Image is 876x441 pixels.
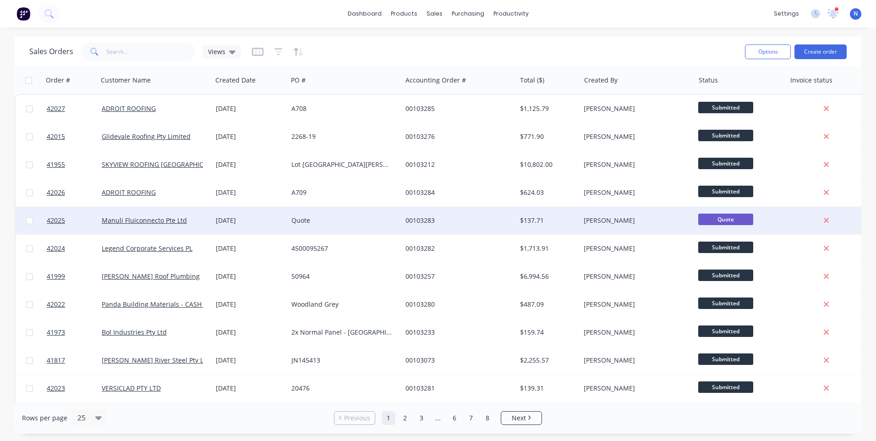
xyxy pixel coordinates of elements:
[47,179,102,206] a: 42026
[794,44,847,59] button: Create order
[405,384,507,393] div: 00103281
[489,7,533,21] div: productivity
[291,244,393,253] div: 4500095267
[405,272,507,281] div: 00103257
[47,375,102,402] a: 42023
[698,381,753,393] span: Submitted
[102,328,167,336] a: Bol Industries Pty Ltd
[102,160,235,169] a: SKYVIEW ROOFING [GEOGRAPHIC_DATA] P/L
[405,104,507,113] div: 00103285
[398,411,412,425] a: Page 2
[216,104,284,113] div: [DATE]
[106,43,196,61] input: Search...
[102,132,191,141] a: Glidevale Roofing Pty Limited
[854,10,858,18] span: N
[216,328,284,337] div: [DATE]
[216,356,284,365] div: [DATE]
[29,47,73,56] h1: Sales Orders
[216,132,284,141] div: [DATE]
[216,244,284,253] div: [DATE]
[102,384,161,392] a: VERSICLAD PTY LTD
[47,216,65,225] span: 42025
[584,216,685,225] div: [PERSON_NAME]
[520,244,574,253] div: $1,713.91
[431,411,445,425] a: Jump forward
[520,104,574,113] div: $1,125.79
[405,244,507,253] div: 00103282
[699,76,718,85] div: Status
[790,76,832,85] div: Invoice status
[334,413,375,423] a: Previous page
[501,413,542,423] a: Next page
[102,188,156,197] a: ADROIT ROOFING
[520,188,574,197] div: $624.03
[291,356,393,365] div: JN145413
[47,95,102,122] a: 42027
[584,104,685,113] div: [PERSON_NAME]
[47,104,65,113] span: 42027
[216,216,284,225] div: [DATE]
[47,384,65,393] span: 42023
[291,300,393,309] div: Woodland Grey
[47,160,65,169] span: 41955
[447,7,489,21] div: purchasing
[405,160,507,169] div: 00103212
[698,102,753,113] span: Submitted
[102,300,218,309] a: Panda Building Materials - CASH SALE
[216,272,284,281] div: [DATE]
[584,272,685,281] div: [PERSON_NAME]
[405,132,507,141] div: 00103276
[584,132,685,141] div: [PERSON_NAME]
[520,300,574,309] div: $487.09
[101,76,151,85] div: Customer Name
[291,272,393,281] div: 50964
[47,188,65,197] span: 42026
[584,188,685,197] div: [PERSON_NAME]
[291,160,393,169] div: Lot [GEOGRAPHIC_DATA][PERSON_NAME]
[512,413,526,423] span: Next
[584,244,685,253] div: [PERSON_NAME]
[216,160,284,169] div: [DATE]
[698,186,753,197] span: Submitted
[520,272,574,281] div: $6,994.56
[386,7,422,21] div: products
[405,356,507,365] div: 00103073
[47,207,102,234] a: 42025
[405,188,507,197] div: 00103284
[520,356,574,365] div: $2,255.57
[291,76,306,85] div: PO #
[47,123,102,150] a: 42015
[102,104,156,113] a: ADROIT ROOFING
[520,384,574,393] div: $139.31
[22,413,67,423] span: Rows per page
[216,384,284,393] div: [DATE]
[698,298,753,309] span: Submitted
[422,7,447,21] div: sales
[405,300,507,309] div: 00103280
[584,76,618,85] div: Created By
[698,270,753,281] span: Submitted
[291,328,393,337] div: 2x Normal Panel - [GEOGRAPHIC_DATA]
[102,356,210,364] a: [PERSON_NAME] River Steel Pty Ltd
[47,244,65,253] span: 42024
[47,235,102,262] a: 42024
[46,76,70,85] div: Order #
[47,300,65,309] span: 42022
[47,151,102,178] a: 41955
[698,130,753,141] span: Submitted
[330,411,546,425] ul: Pagination
[584,356,685,365] div: [PERSON_NAME]
[382,411,395,425] a: Page 1 is your current page
[16,7,30,21] img: Factory
[291,132,393,141] div: 2268-19
[405,216,507,225] div: 00103283
[102,216,187,225] a: Manuli Fluiconnecto Pte Ltd
[584,300,685,309] div: [PERSON_NAME]
[481,411,494,425] a: Page 8
[698,214,753,225] span: Quote
[769,7,804,21] div: settings
[698,353,753,365] span: Submitted
[208,47,225,56] span: Views
[47,272,65,281] span: 41999
[47,132,65,141] span: 42015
